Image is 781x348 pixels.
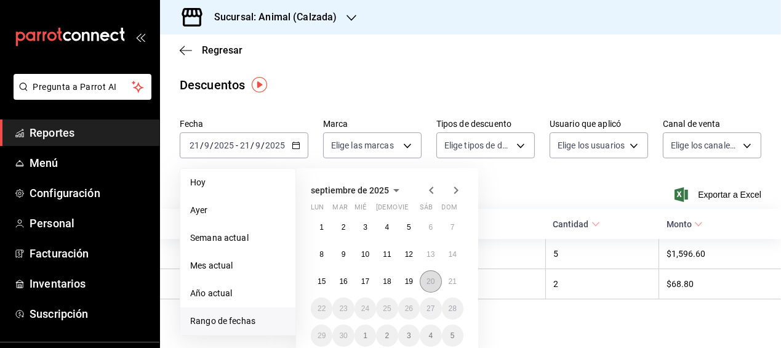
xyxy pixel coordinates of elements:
abbr: 16 de septiembre de 2025 [339,277,347,286]
abbr: 6 de septiembre de 2025 [428,223,433,232]
abbr: 4 de octubre de 2025 [428,331,433,340]
span: Regresar [202,44,242,56]
span: Inventarios [30,275,150,292]
button: 3 de octubre de 2025 [398,325,420,347]
abbr: 17 de septiembre de 2025 [361,277,369,286]
button: 5 de septiembre de 2025 [398,216,420,238]
button: 4 de octubre de 2025 [420,325,441,347]
abbr: 1 de septiembre de 2025 [319,223,324,232]
abbr: 1 de octubre de 2025 [363,331,367,340]
button: Regresar [180,44,242,56]
button: 8 de septiembre de 2025 [311,243,332,265]
abbr: domingo [442,203,457,216]
abbr: 11 de septiembre de 2025 [383,250,391,259]
abbr: 4 de septiembre de 2025 [385,223,390,232]
abbr: 9 de septiembre de 2025 [342,250,346,259]
span: Personal [30,215,150,232]
abbr: miércoles [354,203,366,216]
span: - [236,140,238,150]
abbr: martes [332,203,347,216]
button: 2 de octubre de 2025 [376,325,398,347]
abbr: 19 de septiembre de 2025 [405,277,413,286]
label: Usuario que aplicó [550,120,648,129]
button: 24 de septiembre de 2025 [354,297,376,320]
span: Semana actual [190,232,286,245]
button: septiembre de 2025 [311,183,404,198]
abbr: 18 de septiembre de 2025 [383,277,391,286]
label: Canal de venta [663,120,761,129]
button: 30 de septiembre de 2025 [332,325,354,347]
span: Reportes [30,124,150,141]
button: 19 de septiembre de 2025 [398,270,420,293]
span: Ayer [190,204,286,217]
button: 22 de septiembre de 2025 [311,297,332,320]
abbr: 24 de septiembre de 2025 [361,304,369,313]
input: ---- [265,140,286,150]
abbr: 13 de septiembre de 2025 [427,250,435,259]
abbr: 2 de septiembre de 2025 [342,223,346,232]
button: 3 de septiembre de 2025 [354,216,376,238]
abbr: 28 de septiembre de 2025 [449,304,457,313]
abbr: 15 de septiembre de 2025 [318,277,326,286]
abbr: 5 de septiembre de 2025 [407,223,411,232]
span: Configuración [30,185,150,201]
input: -- [204,140,210,150]
a: Pregunta a Parrot AI [9,89,151,102]
abbr: 23 de septiembre de 2025 [339,304,347,313]
button: 18 de septiembre de 2025 [376,270,398,293]
img: Tooltip marker [252,77,267,92]
button: 25 de septiembre de 2025 [376,297,398,320]
abbr: 10 de septiembre de 2025 [361,250,369,259]
span: Elige las marcas [331,139,394,152]
button: 15 de septiembre de 2025 [311,270,332,293]
span: Suscripción [30,306,150,322]
button: 11 de septiembre de 2025 [376,243,398,265]
abbr: sábado [420,203,433,216]
input: -- [255,140,261,150]
span: Menú [30,155,150,171]
button: 14 de septiembre de 2025 [442,243,463,265]
h3: Sucursal: Animal (Calzada) [204,10,337,25]
abbr: 2 de octubre de 2025 [385,331,390,340]
input: -- [239,140,250,150]
button: open_drawer_menu [135,32,145,42]
abbr: 25 de septiembre de 2025 [383,304,391,313]
span: Elige los usuarios [558,139,625,152]
span: Elige tipos de descuento [444,139,512,152]
abbr: jueves [376,203,449,216]
abbr: 8 de septiembre de 2025 [319,250,324,259]
span: / [200,140,204,150]
abbr: 21 de septiembre de 2025 [449,277,457,286]
span: septiembre de 2025 [311,185,389,195]
button: 29 de septiembre de 2025 [311,325,332,347]
button: 10 de septiembre de 2025 [354,243,376,265]
abbr: 3 de octubre de 2025 [407,331,411,340]
abbr: 20 de septiembre de 2025 [427,277,435,286]
button: 23 de septiembre de 2025 [332,297,354,320]
abbr: 12 de septiembre de 2025 [405,250,413,259]
span: Elige los canales de venta [671,139,739,152]
label: Tipos de descuento [436,120,535,129]
span: Año actual [190,287,286,300]
span: / [250,140,254,150]
button: 5 de octubre de 2025 [442,325,463,347]
span: Cantidad [553,219,600,229]
th: $68.80 [659,269,781,299]
input: -- [189,140,200,150]
button: 13 de septiembre de 2025 [420,243,441,265]
label: Fecha [180,120,308,129]
button: Pregunta a Parrot AI [14,74,151,100]
span: Rango de fechas [190,315,286,328]
button: 17 de septiembre de 2025 [354,270,376,293]
span: / [261,140,265,150]
span: Facturación [30,245,150,262]
th: $1,596.60 [659,239,781,269]
span: / [210,140,214,150]
button: 1 de septiembre de 2025 [311,216,332,238]
abbr: 30 de septiembre de 2025 [339,331,347,340]
abbr: lunes [311,203,324,216]
button: Exportar a Excel [677,187,761,202]
button: 6 de septiembre de 2025 [420,216,441,238]
span: Pregunta a Parrot AI [33,81,132,94]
